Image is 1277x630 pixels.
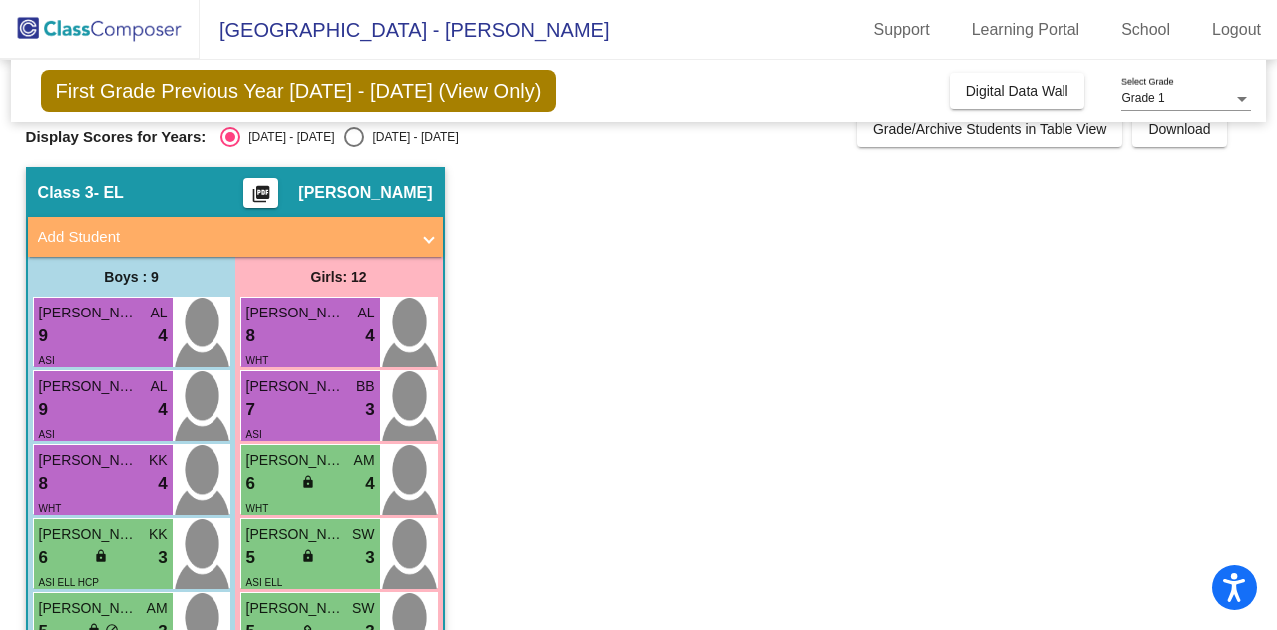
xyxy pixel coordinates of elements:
[246,577,283,588] span: ASI ELL
[200,14,609,46] span: [GEOGRAPHIC_DATA] - [PERSON_NAME]
[246,598,346,619] span: [PERSON_NAME]
[38,226,409,249] mat-panel-title: Add Student
[365,545,374,571] span: 3
[26,128,207,146] span: Display Scores for Years:
[246,355,269,366] span: WHT
[1196,14,1277,46] a: Logout
[365,397,374,423] span: 3
[39,524,139,545] span: [PERSON_NAME]
[956,14,1096,46] a: Learning Portal
[39,303,139,323] span: [PERSON_NAME]
[966,83,1068,99] span: Digital Data Wall
[249,184,273,212] mat-icon: picture_as_pdf
[1121,91,1164,105] span: Grade 1
[246,545,255,571] span: 5
[220,127,458,147] mat-radio-group: Select an option
[41,70,557,112] span: First Grade Previous Year [DATE] - [DATE] (View Only)
[246,376,346,397] span: [PERSON_NAME]
[39,376,139,397] span: [PERSON_NAME]
[39,323,48,349] span: 9
[28,257,235,297] div: Boys : 9
[28,217,443,257] mat-expansion-panel-header: Add Student
[94,183,124,203] span: - EL
[357,303,374,323] span: AL
[39,503,62,514] span: WHT
[39,598,139,619] span: [PERSON_NAME]
[246,397,255,423] span: 7
[301,475,315,489] span: lock
[873,121,1107,137] span: Grade/Archive Students in Table View
[364,128,458,146] div: [DATE] - [DATE]
[298,183,432,203] span: [PERSON_NAME]
[246,450,346,471] span: [PERSON_NAME]
[352,598,375,619] span: SW
[158,471,167,497] span: 4
[1105,14,1186,46] a: School
[235,257,443,297] div: Girls: 12
[39,545,48,571] span: 6
[243,178,278,208] button: Print Students Details
[149,450,168,471] span: KK
[857,111,1123,147] button: Grade/Archive Students in Table View
[39,397,48,423] span: 9
[246,323,255,349] span: 8
[158,323,167,349] span: 4
[1132,111,1226,147] button: Download
[150,303,167,323] span: AL
[246,303,346,323] span: [PERSON_NAME]
[39,355,55,366] span: ASI
[149,524,168,545] span: KK
[301,549,315,563] span: lock
[356,376,375,397] span: BB
[950,73,1084,109] button: Digital Data Wall
[246,471,255,497] span: 6
[858,14,946,46] a: Support
[246,524,346,545] span: [PERSON_NAME]
[147,598,168,619] span: AM
[246,503,269,514] span: WHT
[39,577,99,588] span: ASI ELL HCP
[150,376,167,397] span: AL
[158,397,167,423] span: 4
[39,471,48,497] span: 8
[94,549,108,563] span: lock
[158,545,167,571] span: 3
[240,128,334,146] div: [DATE] - [DATE]
[365,323,374,349] span: 4
[39,429,55,440] span: ASI
[365,471,374,497] span: 4
[38,183,94,203] span: Class 3
[246,429,262,440] span: ASI
[39,450,139,471] span: [PERSON_NAME]
[1148,121,1210,137] span: Download
[352,524,375,545] span: SW
[354,450,375,471] span: AM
